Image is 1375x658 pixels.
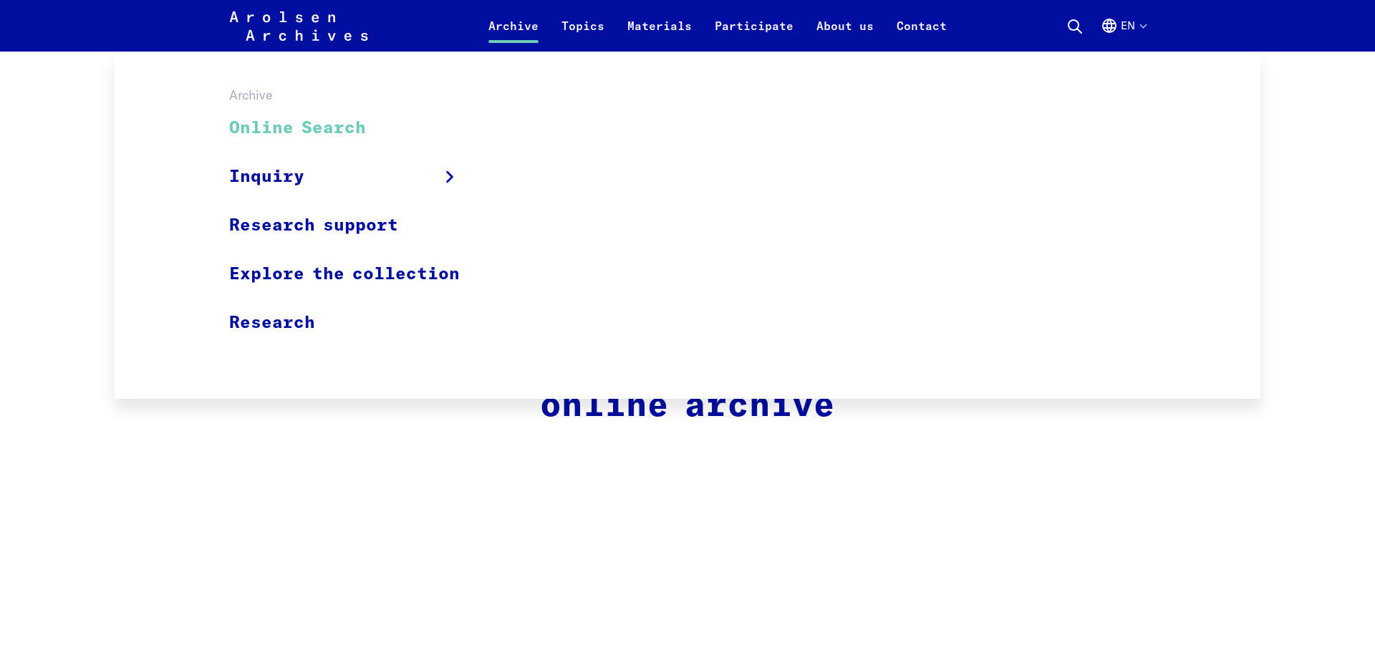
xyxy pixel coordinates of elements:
a: Materials [616,17,703,52]
a: Participate [703,17,805,52]
ul: Archive [229,105,478,347]
a: Online Search [229,105,478,153]
a: Explore the collection [229,250,478,299]
button: English, language selection [1101,17,1146,52]
a: Research support [229,201,478,250]
span: Inquiry [229,164,304,190]
a: About us [805,17,885,52]
a: Archive [477,17,550,52]
a: Research [229,299,478,347]
nav: Primary [477,9,958,43]
a: Contact [885,17,958,52]
a: Inquiry [229,153,478,201]
a: Topics [550,17,616,52]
